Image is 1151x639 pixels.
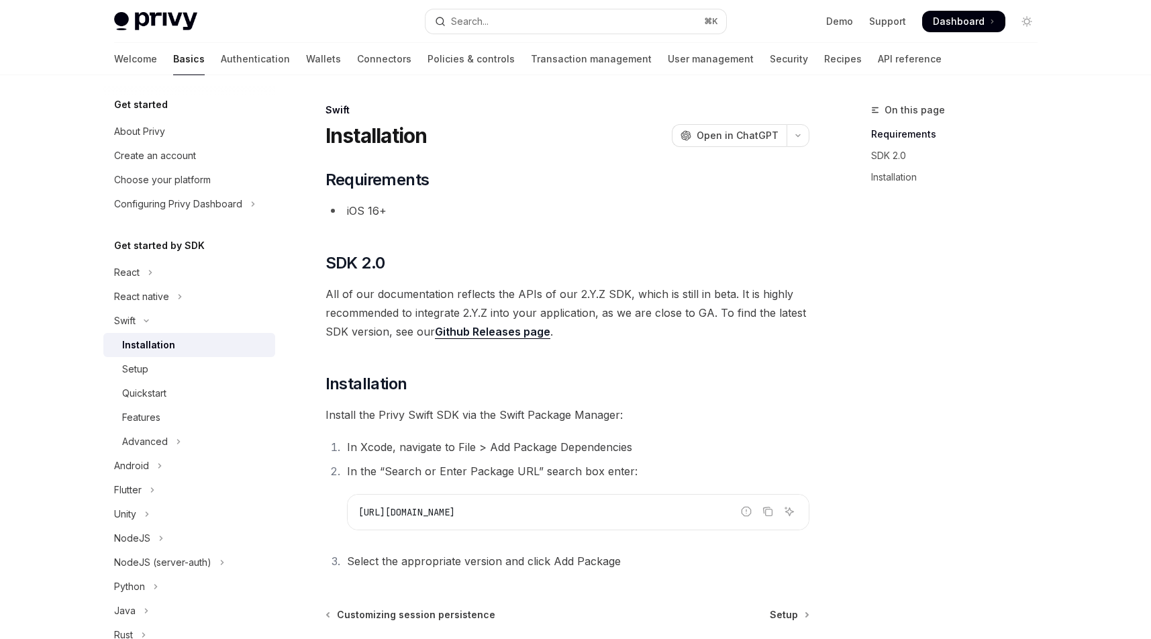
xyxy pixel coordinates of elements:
[114,554,211,571] div: NodeJS (server-auth)
[343,438,809,456] li: In Xcode, navigate to File > Add Package Dependencies
[103,502,275,526] button: Toggle Unity section
[103,381,275,405] a: Quickstart
[122,434,168,450] div: Advanced
[759,503,777,520] button: Copy the contents from the code block
[114,43,157,75] a: Welcome
[343,552,809,571] li: Select the appropriate version and click Add Package
[103,357,275,381] a: Setup
[103,599,275,623] button: Toggle Java section
[326,124,428,148] h1: Installation
[114,148,196,164] div: Create an account
[869,15,906,28] a: Support
[114,172,211,188] div: Choose your platform
[114,124,165,140] div: About Privy
[343,462,809,530] li: In the “Search or Enter Package URL” search box enter:
[103,119,275,144] a: About Privy
[114,289,169,305] div: React native
[426,9,726,34] button: Open search
[173,43,205,75] a: Basics
[114,196,242,212] div: Configuring Privy Dashboard
[103,526,275,550] button: Toggle NodeJS section
[326,373,407,395] span: Installation
[114,458,149,474] div: Android
[738,503,755,520] button: Report incorrect code
[103,192,275,216] button: Toggle Configuring Privy Dashboard section
[114,264,140,281] div: React
[103,285,275,309] button: Toggle React native section
[103,478,275,502] button: Toggle Flutter section
[103,430,275,454] button: Toggle Advanced section
[114,97,168,113] h5: Get started
[326,285,809,341] span: All of our documentation reflects the APIs of our 2.Y.Z SDK, which is still in beta. It is highly...
[435,325,550,339] a: Github Releases page
[826,15,853,28] a: Demo
[781,503,798,520] button: Ask AI
[103,550,275,575] button: Toggle NodeJS (server-auth) section
[103,575,275,599] button: Toggle Python section
[221,43,290,75] a: Authentication
[103,309,275,333] button: Toggle Swift section
[326,252,385,274] span: SDK 2.0
[326,201,809,220] li: iOS 16+
[326,405,809,424] span: Install the Privy Swift SDK via the Swift Package Manager:
[103,144,275,168] a: Create an account
[871,145,1048,166] a: SDK 2.0
[122,361,148,377] div: Setup
[326,169,430,191] span: Requirements
[114,530,150,546] div: NodeJS
[357,43,411,75] a: Connectors
[871,166,1048,188] a: Installation
[922,11,1005,32] a: Dashboard
[114,482,142,498] div: Flutter
[103,260,275,285] button: Toggle React section
[114,579,145,595] div: Python
[114,12,197,31] img: light logo
[871,124,1048,145] a: Requirements
[878,43,942,75] a: API reference
[451,13,489,30] div: Search...
[531,43,652,75] a: Transaction management
[114,238,205,254] h5: Get started by SDK
[1016,11,1038,32] button: Toggle dark mode
[114,313,136,329] div: Swift
[326,103,809,117] div: Swift
[114,506,136,522] div: Unity
[103,454,275,478] button: Toggle Android section
[428,43,515,75] a: Policies & controls
[668,43,754,75] a: User management
[122,385,166,401] div: Quickstart
[770,43,808,75] a: Security
[885,102,945,118] span: On this page
[358,506,455,518] span: [URL][DOMAIN_NAME]
[306,43,341,75] a: Wallets
[824,43,862,75] a: Recipes
[672,124,787,147] button: Open in ChatGPT
[933,15,985,28] span: Dashboard
[114,603,136,619] div: Java
[704,16,718,27] span: ⌘ K
[122,337,175,353] div: Installation
[697,129,779,142] span: Open in ChatGPT
[103,333,275,357] a: Installation
[103,168,275,192] a: Choose your platform
[103,405,275,430] a: Features
[122,409,160,426] div: Features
